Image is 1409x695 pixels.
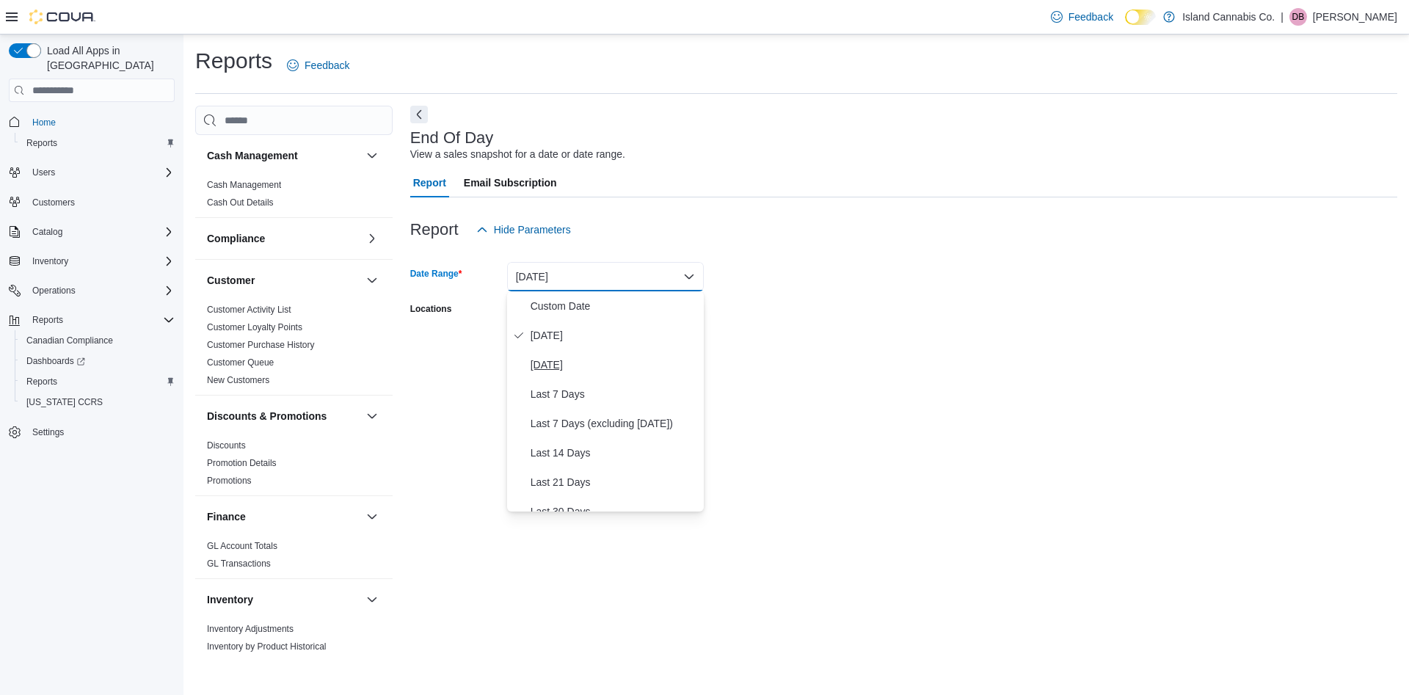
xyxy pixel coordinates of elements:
[32,285,76,296] span: Operations
[21,373,63,390] a: Reports
[413,168,446,197] span: Report
[3,222,181,242] button: Catalog
[207,340,315,350] a: Customer Purchase History
[281,51,355,80] a: Feedback
[207,231,360,246] button: Compliance
[195,46,272,76] h1: Reports
[1182,8,1275,26] p: Island Cannabis Co.
[3,421,181,443] button: Settings
[207,357,274,368] a: Customer Queue
[26,194,81,211] a: Customers
[410,106,428,123] button: Next
[363,272,381,289] button: Customer
[15,330,181,351] button: Canadian Compliance
[195,537,393,578] div: Finance
[410,147,625,162] div: View a sales snapshot for a date or date range.
[207,148,360,163] button: Cash Management
[21,393,109,411] a: [US_STATE] CCRS
[207,374,269,386] span: New Customers
[3,162,181,183] button: Users
[3,251,181,272] button: Inventory
[26,355,85,367] span: Dashboards
[32,426,64,438] span: Settings
[21,352,91,370] a: Dashboards
[26,282,81,299] button: Operations
[305,58,349,73] span: Feedback
[195,176,393,217] div: Cash Management
[207,409,327,423] h3: Discounts & Promotions
[363,508,381,525] button: Finance
[494,222,571,237] span: Hide Parameters
[207,592,360,607] button: Inventory
[21,332,175,349] span: Canadian Compliance
[26,423,175,441] span: Settings
[207,321,302,333] span: Customer Loyalty Points
[26,114,62,131] a: Home
[207,375,269,385] a: New Customers
[207,623,294,635] span: Inventory Adjustments
[15,351,181,371] a: Dashboards
[195,301,393,395] div: Customer
[207,440,246,451] span: Discounts
[507,262,704,291] button: [DATE]
[531,503,698,520] span: Last 30 Days
[207,624,294,634] a: Inventory Adjustments
[207,273,360,288] button: Customer
[363,591,381,608] button: Inventory
[207,458,277,468] a: Promotion Details
[410,129,494,147] h3: End Of Day
[32,197,75,208] span: Customers
[26,164,175,181] span: Users
[207,180,281,190] a: Cash Management
[32,117,56,128] span: Home
[531,444,698,462] span: Last 14 Days
[207,509,360,524] button: Finance
[207,304,291,316] span: Customer Activity List
[207,475,252,487] span: Promotions
[207,540,277,552] span: GL Account Totals
[195,437,393,495] div: Discounts & Promotions
[1125,10,1156,25] input: Dark Mode
[531,473,698,491] span: Last 21 Days
[26,311,69,329] button: Reports
[464,168,557,197] span: Email Subscription
[3,111,181,132] button: Home
[207,476,252,486] a: Promotions
[21,393,175,411] span: Washington CCRS
[1313,8,1397,26] p: [PERSON_NAME]
[15,133,181,153] button: Reports
[26,282,175,299] span: Operations
[32,167,55,178] span: Users
[207,231,265,246] h3: Compliance
[32,314,63,326] span: Reports
[207,457,277,469] span: Promotion Details
[26,376,57,387] span: Reports
[410,303,452,315] label: Locations
[26,311,175,329] span: Reports
[21,373,175,390] span: Reports
[207,541,277,551] a: GL Account Totals
[41,43,175,73] span: Load All Apps in [GEOGRAPHIC_DATA]
[26,252,175,270] span: Inventory
[207,409,360,423] button: Discounts & Promotions
[26,223,68,241] button: Catalog
[531,356,698,374] span: [DATE]
[32,226,62,238] span: Catalog
[1292,8,1305,26] span: db
[207,197,274,208] a: Cash Out Details
[32,255,68,267] span: Inventory
[1289,8,1307,26] div: davis beaumont
[207,273,255,288] h3: Customer
[26,335,113,346] span: Canadian Compliance
[363,230,381,247] button: Compliance
[21,134,175,152] span: Reports
[26,193,175,211] span: Customers
[531,415,698,432] span: Last 7 Days (excluding [DATE])
[207,641,327,652] a: Inventory by Product Historical
[531,385,698,403] span: Last 7 Days
[207,179,281,191] span: Cash Management
[26,223,175,241] span: Catalog
[3,192,181,213] button: Customers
